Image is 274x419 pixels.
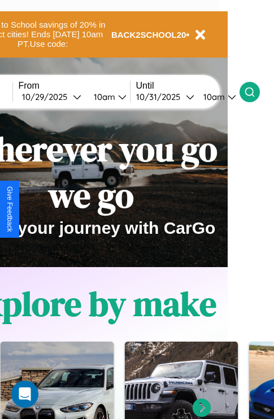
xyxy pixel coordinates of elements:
label: From [19,81,130,91]
div: Give Feedback [6,186,14,232]
button: 10/29/2025 [19,91,85,103]
div: 10 / 31 / 2025 [136,91,186,102]
label: Until [136,81,240,91]
div: Open Intercom Messenger [11,381,38,408]
button: 10am [194,91,240,103]
div: 10 / 29 / 2025 [22,91,73,102]
div: 10am [198,91,228,102]
b: BACK2SCHOOL20 [111,30,186,40]
button: 10am [85,91,130,103]
div: 10am [88,91,118,102]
